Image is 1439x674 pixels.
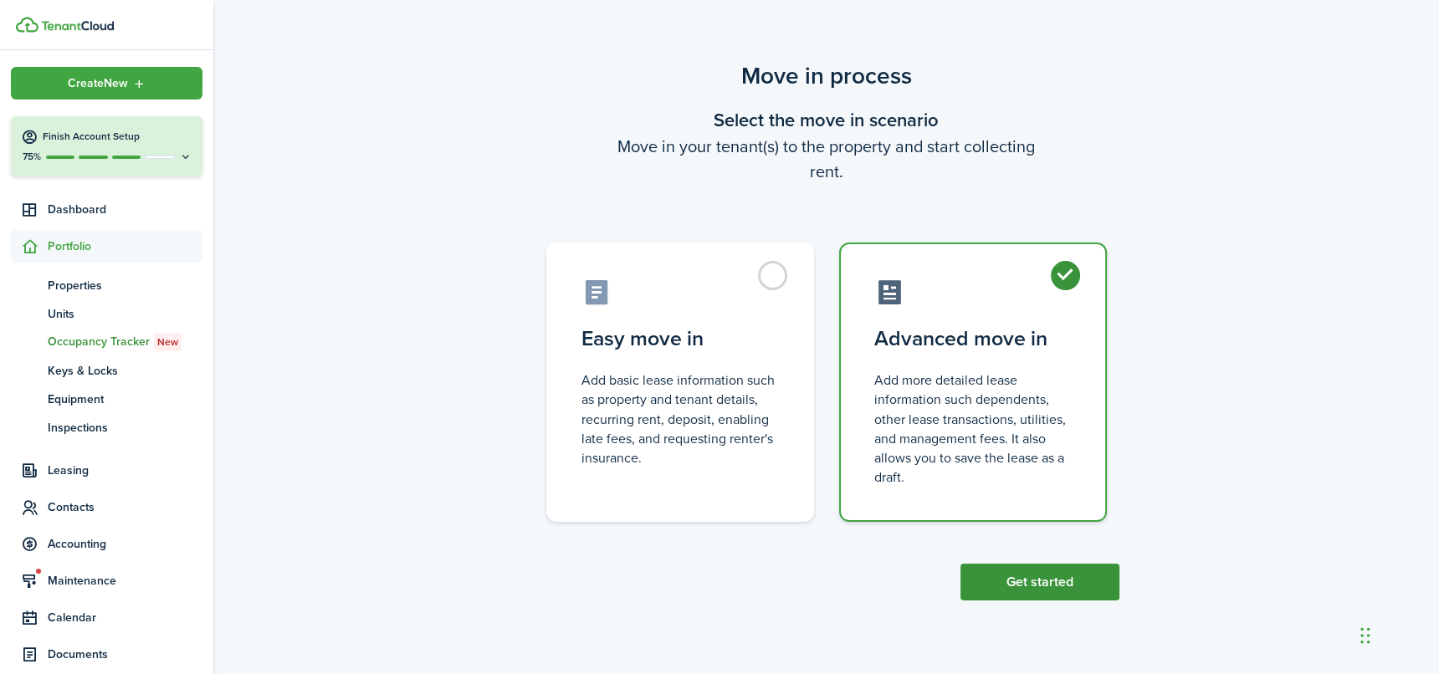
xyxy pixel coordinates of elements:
scenario-title: Move in process [534,59,1119,94]
span: Equipment [48,391,202,408]
span: Inspections [48,419,202,437]
span: Accounting [48,535,202,553]
span: Leasing [48,462,202,479]
wizard-step-header-description: Move in your tenant(s) to the property and start collecting rent. [534,134,1119,184]
a: Units [11,299,202,328]
p: 75% [21,150,42,164]
button: Get started [960,564,1119,600]
a: Dashboard [11,193,202,226]
img: TenantCloud [16,17,38,33]
control-radio-card-description: Add more detailed lease information such dependents, other lease transactions, utilities, and man... [874,370,1072,487]
span: Units [48,305,202,323]
control-radio-card-description: Add basic lease information such as property and tenant details, recurring rent, deposit, enablin... [581,370,779,467]
span: Maintenance [48,572,202,590]
span: New [157,334,178,350]
a: Properties [11,271,202,299]
span: Documents [48,646,202,663]
span: Properties [48,277,202,294]
wizard-step-header-title: Select the move in scenario [534,106,1119,134]
iframe: Chat Widget [1355,594,1439,674]
a: Inspections [11,413,202,442]
control-radio-card-title: Easy move in [581,324,779,354]
div: Drag [1360,610,1370,661]
img: TenantCloud [41,21,114,31]
h4: Finish Account Setup [43,130,192,144]
span: Dashboard [48,201,202,218]
a: Equipment [11,385,202,413]
a: Occupancy TrackerNew [11,328,202,356]
a: Keys & Locks [11,356,202,385]
span: Calendar [48,609,202,626]
span: Keys & Locks [48,362,202,380]
span: Portfolio [48,237,202,255]
button: Open menu [11,67,202,100]
span: Create New [68,78,128,89]
control-radio-card-title: Advanced move in [874,324,1072,354]
button: Finish Account Setup75% [11,116,202,176]
span: Occupancy Tracker [48,333,202,351]
span: Contacts [48,498,202,516]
